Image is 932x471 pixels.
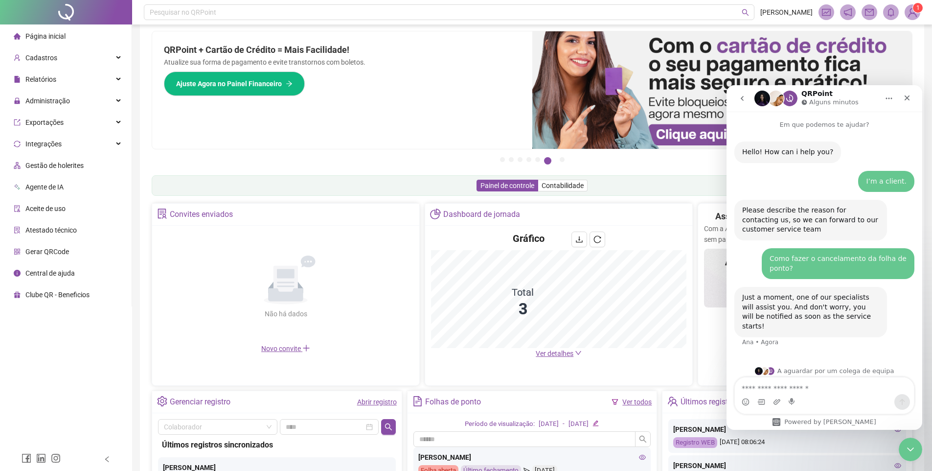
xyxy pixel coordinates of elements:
[157,209,167,219] span: solution
[513,232,545,245] h4: Gráfico
[22,453,31,463] span: facebook
[563,419,565,429] div: -
[25,32,66,40] span: Página inicial
[261,345,310,353] span: Novo convite
[843,8,852,17] span: notification
[25,97,70,105] span: Administração
[760,7,813,18] span: [PERSON_NAME]
[544,157,551,165] button: 6
[500,157,505,162] button: 1
[916,4,920,11] span: 1
[612,399,618,405] span: filter
[25,205,66,212] span: Aceite de uso
[104,456,111,463] span: left
[51,453,61,463] span: instagram
[385,423,392,431] span: search
[425,394,481,410] div: Folhas de ponto
[25,226,77,234] span: Atestado técnico
[25,140,62,148] span: Integrações
[14,227,21,234] span: solution
[673,437,901,448] div: [DATE] 08:06:24
[25,269,75,277] span: Central de ajuda
[509,157,514,162] button: 2
[480,182,534,189] span: Painel de controle
[593,235,601,243] span: reload
[241,308,331,319] div: Não há dados
[25,118,64,126] span: Exportações
[14,248,21,255] span: qrcode
[639,435,647,443] span: search
[905,5,920,20] img: 161
[14,119,21,126] span: export
[14,54,21,61] span: user-add
[465,419,535,429] div: Período de visualização:
[25,183,64,191] span: Agente de IA
[681,394,789,410] div: Últimos registros sincronizados
[673,424,901,435] div: [PERSON_NAME]
[164,43,521,57] h2: QRPoint + Cartão de Crédito = Mais Facilidade!
[704,223,906,245] p: Com a Assinatura Digital da QR, sua gestão fica mais ágil, segura e sem papelada.
[568,419,589,429] div: [DATE]
[542,182,584,189] span: Contabilidade
[14,291,21,298] span: gift
[170,394,230,410] div: Gerenciar registro
[14,141,21,147] span: sync
[622,398,652,406] a: Ver todos
[36,453,46,463] span: linkedin
[14,270,21,277] span: info-circle
[526,157,531,162] button: 4
[170,206,233,223] div: Convites enviados
[164,71,305,96] button: Ajuste Agora no Painel Financeiro
[157,396,167,406] span: setting
[536,350,573,357] span: Ver detalhes
[14,76,21,83] span: file
[536,350,582,357] a: Ver detalhes down
[539,419,559,429] div: [DATE]
[575,350,582,356] span: down
[899,438,922,461] iframe: Intercom live chat
[25,291,90,299] span: Clube QR - Beneficios
[518,157,523,162] button: 3
[25,162,84,169] span: Gestão de holerites
[742,9,749,16] span: search
[673,437,717,448] div: Registro WEB
[592,420,599,426] span: edit
[715,210,895,223] h2: Assinar ponto na mão? Isso ficou no passado!
[673,460,901,471] div: [PERSON_NAME]
[704,249,906,307] img: banner%2F02c71560-61a6-44d4-94b9-c8ab97240462.png
[25,248,69,256] span: Gerar QRCode
[575,235,583,243] span: download
[913,3,923,13] sup: Atualize o seu contato no menu Meus Dados
[535,157,540,162] button: 5
[727,85,922,430] iframe: Intercom live chat
[894,462,901,469] span: eye
[443,206,520,223] div: Dashboard de jornada
[418,452,646,463] div: [PERSON_NAME]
